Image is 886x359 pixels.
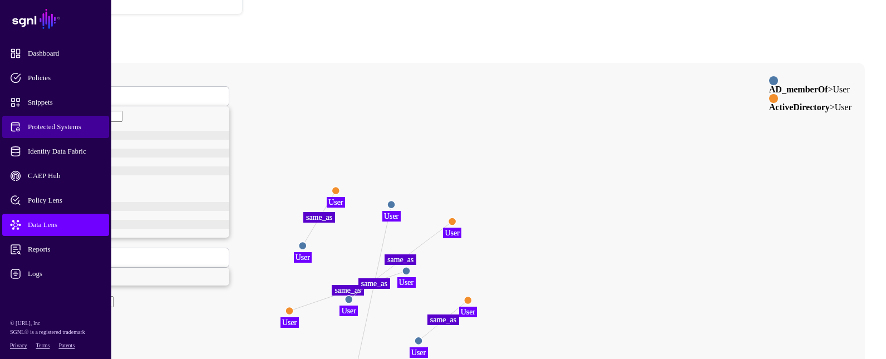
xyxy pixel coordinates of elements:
[58,342,75,348] a: Patents
[10,328,101,337] p: SGNL® is a registered trademark
[10,342,27,348] a: Privacy
[35,220,229,229] div: ActiveDirectory
[769,85,828,94] strong: AD_memberOf
[10,319,101,328] p: © [URL], Inc
[10,121,119,132] span: Protected Systems
[10,72,119,83] span: Policies
[342,307,357,315] text: User
[361,279,387,288] text: same_as
[35,286,229,296] div: Equals
[36,342,50,348] a: Terms
[2,263,109,285] a: Logs
[445,229,460,237] text: User
[35,131,229,140] div: AD_memberOf
[282,318,297,327] text: User
[2,238,109,260] a: Reports
[461,308,476,316] text: User
[769,102,830,112] strong: ActiveDirectory
[769,103,851,112] div: > User
[2,214,109,236] a: Data Lens
[2,116,109,138] a: Protected Systems
[10,170,119,181] span: CAEP Hub
[387,255,414,264] text: same_as
[10,195,119,206] span: Policy Lens
[4,31,882,46] h2: Data Lens
[399,278,414,287] text: User
[35,149,229,158] div: DB2
[430,316,456,324] text: same_as
[2,165,109,187] a: CAEP Hub
[10,146,119,157] span: Identity Data Fabric
[2,42,109,65] a: Dashboard
[35,166,229,175] div: MySQL
[769,85,851,94] div: > User
[2,67,109,89] a: Policies
[2,287,109,309] a: Admin
[10,244,119,255] span: Reports
[306,213,332,222] text: same_as
[411,348,426,357] text: User
[384,212,399,220] text: User
[35,202,229,211] div: Atlas
[296,253,311,262] text: User
[10,48,119,59] span: Dashboard
[10,219,119,230] span: Data Lens
[2,91,109,114] a: Snippets
[7,7,105,31] a: SGNL
[2,140,109,163] a: Identity Data Fabric
[2,189,109,212] a: Policy Lens
[10,97,119,108] span: Snippets
[10,268,119,279] span: Logs
[328,198,343,206] text: User
[334,286,361,294] text: same_as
